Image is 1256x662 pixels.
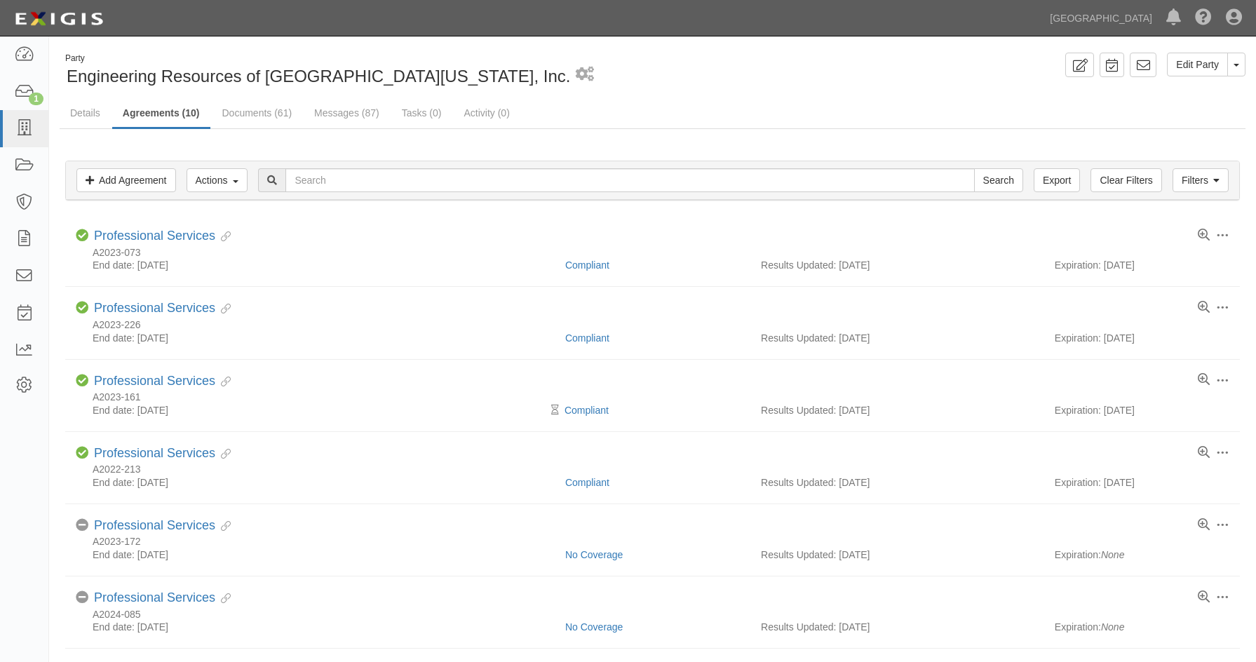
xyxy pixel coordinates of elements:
a: View results summary [1198,374,1210,386]
div: Professional Services [94,374,231,389]
i: Evidence Linked [215,594,231,604]
div: Results Updated: [DATE] [761,620,1034,634]
a: Compliant [565,332,609,344]
i: Compliant [76,229,88,242]
em: None [1101,549,1124,560]
a: No Coverage [565,621,623,633]
div: Results Updated: [DATE] [761,403,1034,417]
div: End date: [DATE] [76,331,555,345]
span: Actions [196,175,228,186]
div: Professional Services [94,301,231,316]
div: Professional Services [94,590,231,606]
div: Professional Services [94,229,231,244]
button: Actions [187,168,248,192]
a: Messages (87) [304,99,390,127]
a: View results summary [1198,519,1210,532]
a: Filters [1173,168,1229,192]
div: Party [65,53,570,65]
div: Engineering Resources of Southern California, Inc. [60,53,642,88]
a: Compliant [565,259,609,271]
input: Search [285,168,974,192]
a: Documents (61) [212,99,303,127]
div: A2022-213 [76,464,1229,475]
a: Activity (0) [453,99,520,127]
div: A2023-161 [76,391,1229,403]
div: A2023-226 [76,319,1229,331]
div: Expiration: [DATE] [1055,331,1229,345]
div: Professional Services [94,518,231,534]
i: Help Center - Complianz [1195,10,1212,27]
a: View results summary [1198,302,1210,314]
div: End date: [DATE] [76,475,555,489]
i: Compliant [76,447,88,459]
i: Pending Review [551,405,559,415]
a: Edit Party [1167,53,1228,76]
div: Expiration: [1055,548,1229,562]
a: Compliant [565,405,609,416]
a: View results summary [1198,229,1210,242]
div: End date: [DATE] [76,403,555,417]
img: logo-5460c22ac91f19d4615b14bd174203de0afe785f0fc80cf4dbbc73dc1793850b.png [11,6,107,32]
i: Compliant [76,374,88,387]
a: View results summary [1198,447,1210,459]
i: No Coverage [76,519,88,532]
a: Professional Services [94,590,215,604]
a: Clear Filters [1090,168,1161,192]
a: Professional Services [94,446,215,460]
a: [GEOGRAPHIC_DATA] [1043,4,1159,32]
input: Search [974,168,1023,192]
div: Professional Services [94,446,231,461]
i: Evidence Linked [215,450,231,459]
div: 1 [29,93,43,105]
a: View results summary [1198,591,1210,604]
a: Professional Services [94,518,215,532]
i: No Coverage [76,591,88,604]
div: A2023-172 [76,536,1229,548]
i: Evidence Linked [215,522,231,532]
div: End date: [DATE] [76,258,555,272]
a: Tasks (0) [391,99,452,127]
a: Agreements (10) [112,99,210,129]
i: Compliant [76,302,88,314]
a: Compliant [565,477,609,488]
a: Professional Services [94,229,215,243]
i: Evidence Linked [215,377,231,387]
div: Expiration: [DATE] [1055,403,1229,417]
div: Results Updated: [DATE] [761,475,1034,489]
div: End date: [DATE] [76,548,555,562]
a: Details [60,99,111,127]
a: Add Agreement [76,168,176,192]
span: Engineering Resources of [GEOGRAPHIC_DATA][US_STATE], Inc. [67,67,570,86]
div: Results Updated: [DATE] [761,331,1034,345]
a: Professional Services [94,374,215,388]
div: Expiration: [DATE] [1055,475,1229,489]
div: Results Updated: [DATE] [761,258,1034,272]
div: Results Updated: [DATE] [761,548,1034,562]
i: 1 scheduled workflow [576,67,594,82]
i: Evidence Linked [215,304,231,314]
i: Evidence Linked [215,232,231,242]
div: A2024-085 [76,609,1229,621]
div: A2023-073 [76,247,1229,259]
em: None [1101,621,1124,633]
div: Expiration: [DATE] [1055,258,1229,272]
a: Export [1034,168,1080,192]
a: No Coverage [565,549,623,560]
a: Professional Services [94,301,215,315]
div: End date: [DATE] [76,620,555,634]
div: Expiration: [1055,620,1229,634]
